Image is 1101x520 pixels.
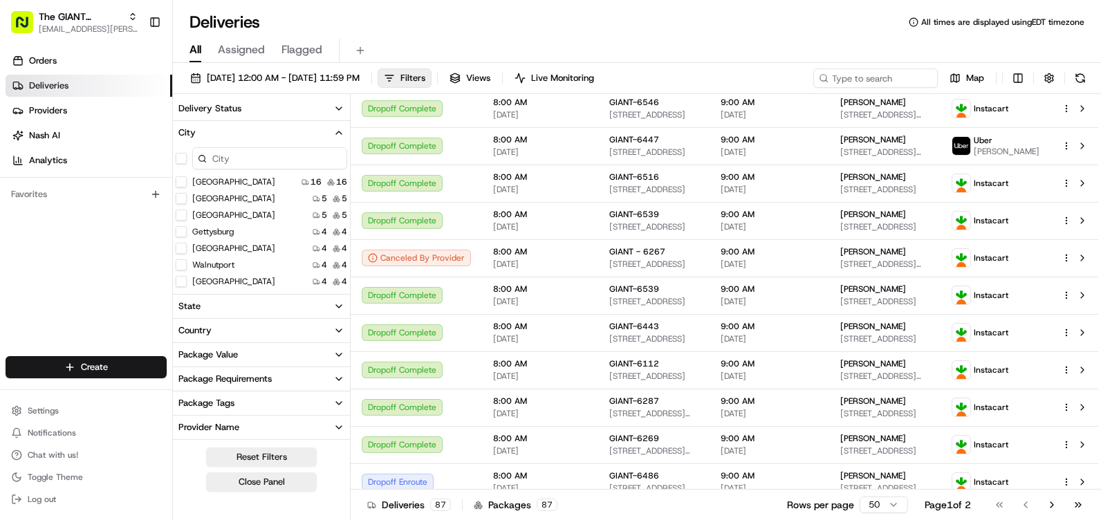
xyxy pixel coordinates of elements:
span: [PERSON_NAME] [840,246,906,257]
span: Instacart [974,364,1008,375]
span: 16 [311,176,322,187]
input: City [192,147,347,169]
span: [DATE] [721,408,818,419]
span: [STREET_ADDRESS] [840,408,929,419]
span: GIANT-6539 [609,284,659,295]
span: [DATE] [493,333,587,344]
span: [STREET_ADDRESS] [609,483,698,494]
span: 9:00 AM [721,433,818,444]
span: Instacart [974,252,1008,263]
button: Live Monitoring [508,68,600,88]
span: [STREET_ADDRESS] [840,483,929,494]
span: GIANT-6269 [609,433,659,444]
span: [STREET_ADDRESS] [840,184,929,195]
span: Pylon [138,234,167,245]
span: [DATE] [493,445,587,456]
img: profile_uber_ahold_partner.png [952,137,970,155]
button: Provider Name [173,416,350,439]
img: profile_instacart_ahold_partner.png [952,286,970,304]
div: State [178,300,201,313]
span: Uber [974,135,992,146]
span: Instacart [974,215,1008,226]
span: GIANT-6112 [609,358,659,369]
div: Packages [474,498,557,512]
div: Package Requirements [178,373,272,385]
span: All times are displayed using EDT timezone [921,17,1084,28]
span: 4 [322,243,327,254]
span: 9:00 AM [721,97,818,108]
span: [STREET_ADDRESS] [609,147,698,158]
button: Package Tags [173,391,350,415]
span: [PERSON_NAME] [840,284,906,295]
label: [GEOGRAPHIC_DATA] [192,276,275,287]
span: 5 [322,210,327,221]
img: profile_instacart_ahold_partner.png [952,436,970,454]
span: [STREET_ADDRESS] [609,221,698,232]
span: 8:00 AM [493,358,587,369]
span: Map [966,72,984,84]
img: profile_instacart_ahold_partner.png [952,249,970,267]
img: profile_instacart_ahold_partner.png [952,212,970,230]
button: Settings [6,401,167,420]
a: Providers [6,100,172,122]
div: We're available if you need us! [47,146,175,157]
span: 4 [322,276,327,287]
span: [DATE] [721,221,818,232]
span: Deliveries [29,80,68,92]
div: Page 1 of 2 [925,498,971,512]
span: [PERSON_NAME] [840,396,906,407]
img: profile_instacart_ahold_partner.png [952,398,970,416]
div: Package Tags [178,397,234,409]
span: [PERSON_NAME] [840,358,906,369]
span: [STREET_ADDRESS] [840,221,929,232]
span: GIANT-6516 [609,171,659,183]
img: profile_instacart_ahold_partner.png [952,324,970,342]
button: The GIANT Company [39,10,122,24]
div: Package Value [178,349,238,361]
input: Type to search [813,68,938,88]
p: Welcome 👋 [14,55,252,77]
span: 8:00 AM [493,321,587,332]
span: [DATE] [721,184,818,195]
label: [GEOGRAPHIC_DATA] [192,176,275,187]
p: Rows per page [787,498,854,512]
span: [STREET_ADDRESS] [609,259,698,270]
span: 5 [342,193,347,204]
button: Country [173,319,350,342]
span: [PERSON_NAME] [840,433,906,444]
span: 9:00 AM [721,284,818,295]
span: 8:00 AM [493,396,587,407]
a: Orders [6,50,172,72]
span: 16 [336,176,347,187]
span: Instacart [974,327,1008,338]
span: [PERSON_NAME] [840,171,906,183]
a: Powered byPylon [98,234,167,245]
span: 9:00 AM [721,358,818,369]
span: 9:00 AM [721,171,818,183]
input: Clear [36,89,228,104]
span: 9:00 AM [721,134,818,145]
div: Delivery Status [178,102,241,115]
div: 87 [537,499,557,511]
button: [EMAIL_ADDRESS][PERSON_NAME][DOMAIN_NAME] [39,24,138,35]
span: Flagged [281,41,322,58]
div: Country [178,324,212,337]
label: Walnutport [192,259,234,270]
span: 5 [342,210,347,221]
span: [DATE] [493,259,587,270]
span: [DATE] 12:00 AM - [DATE] 11:59 PM [207,72,360,84]
span: 9:00 AM [721,396,818,407]
a: 💻API Documentation [111,195,228,220]
span: 4 [342,243,347,254]
button: Reset Filters [206,447,317,467]
img: Nash [14,14,41,41]
span: 9:00 AM [721,246,818,257]
span: 9:00 AM [721,209,818,220]
span: Filters [400,72,425,84]
span: [STREET_ADDRESS] [609,184,698,195]
img: profile_instacart_ahold_partner.png [952,361,970,379]
span: Analytics [29,154,67,167]
span: [STREET_ADDRESS] [609,371,698,382]
span: GIANT - 6267 [609,246,665,257]
label: [GEOGRAPHIC_DATA] [192,210,275,221]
